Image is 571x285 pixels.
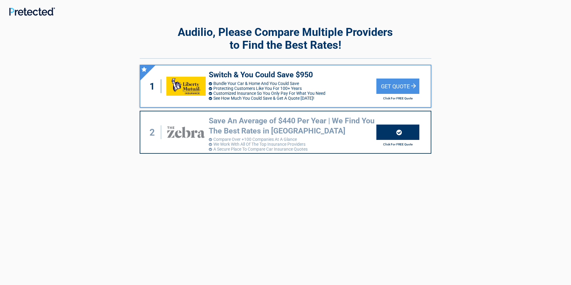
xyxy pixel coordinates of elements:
li: Customized Insurance So You Only Pay For What You Need [209,91,376,96]
img: thezebra's logo [166,123,206,142]
img: Main Logo [9,7,55,16]
h2: Audilio, Please Compare Multiple Providers to Find the Best Rates! [140,26,431,52]
li: Compare Over +100 Companies At A Glance [209,137,376,142]
h2: Click For FREE Quote [376,143,419,146]
li: See How Much You Could Save & Get A Quote [DATE]! [209,96,376,101]
div: 1 [146,79,161,93]
div: 2 [146,125,161,139]
li: Bundle Your Car & Home And You Could Save [209,81,376,86]
li: Protecting Customers Like You For 100+ Years [209,86,376,91]
div: Get Quote [376,79,419,94]
li: We Work With All Of The Top Insurance Providers [209,142,376,147]
h3: Save An Average of $440 Per Year | We Find You The Best Rates in [GEOGRAPHIC_DATA] [209,116,376,136]
h2: Click For FREE Quote [376,97,419,100]
img: libertymutual's logo [166,77,206,96]
h3: Switch & You Could Save $950 [209,70,376,80]
li: A Secure Place To Compare Car Insurance Quotes [209,147,376,152]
